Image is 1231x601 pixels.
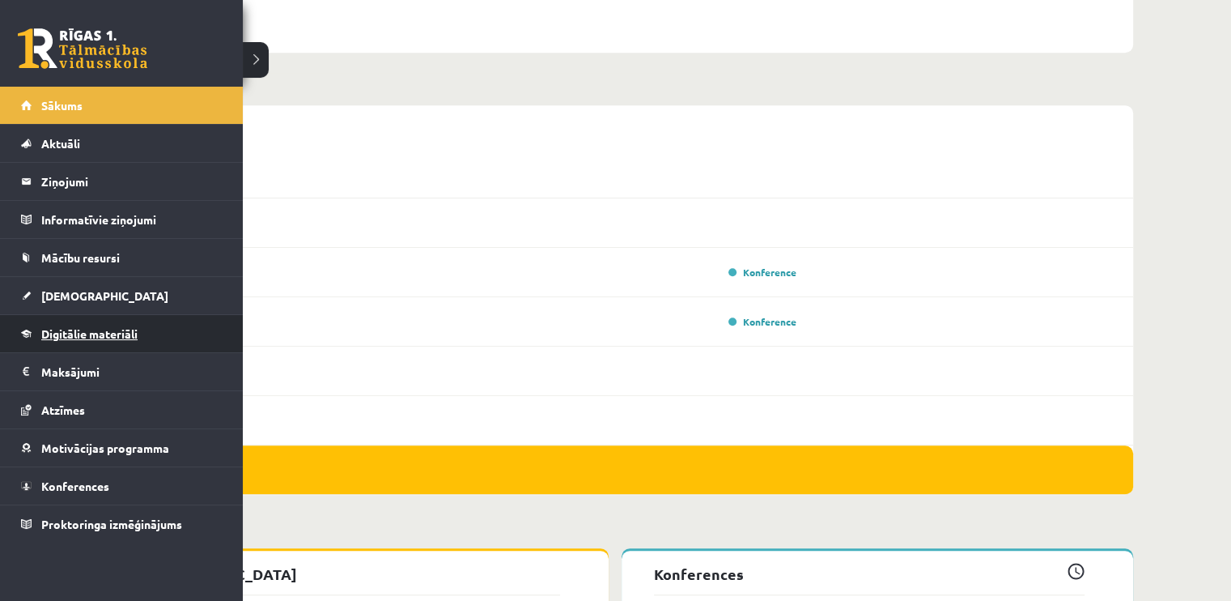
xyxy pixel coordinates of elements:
span: Digitālie materiāli [41,326,138,341]
span: Aktuāli [41,136,80,151]
a: Aktuāli [21,125,223,162]
a: Rīgas 1. Tālmācības vidusskola [18,28,147,69]
a: [DEMOGRAPHIC_DATA] [21,277,223,314]
p: [DEMOGRAPHIC_DATA] [129,563,560,585]
legend: Maksājumi [41,353,223,390]
a: Atzīmes [21,391,223,428]
a: Konference [728,266,796,279]
span: [DEMOGRAPHIC_DATA] [41,288,168,303]
a: Mācību resursi [21,239,223,276]
span: Sākums [41,98,83,113]
span: Atzīmes [41,403,85,417]
p: Konferences [654,563,1085,585]
span: Mācību resursi [41,250,120,265]
a: Digitālie materiāli [21,315,223,352]
span: Motivācijas programma [41,441,169,455]
a: Ziņojumi [21,163,223,200]
a: Motivācijas programma [21,429,223,467]
a: Konferences [21,467,223,505]
p: Nedēļa [104,74,1127,96]
a: Maksājumi [21,353,223,390]
div: (15.09 - 21.09) [97,105,1133,149]
span: Proktoringa izmēģinājums [41,517,182,531]
span: Konferences [41,479,109,493]
legend: Informatīvie ziņojumi [41,201,223,238]
p: Tuvākās aktivitātes [104,519,1127,541]
a: Konference [728,315,796,328]
a: Informatīvie ziņojumi [21,201,223,238]
a: Proktoringa izmēģinājums [21,505,223,543]
legend: Ziņojumi [41,163,223,200]
a: Sākums [21,87,223,124]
